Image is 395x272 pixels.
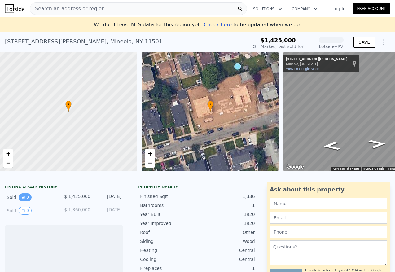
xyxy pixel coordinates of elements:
span: $ 1,360,000 [64,207,90,212]
div: Sold [7,207,59,215]
div: Central [197,256,255,262]
a: Log In [325,6,353,12]
input: Email [270,212,387,224]
div: Year Built [140,211,197,217]
img: Lotside [5,4,24,13]
div: We don't have MLS data for this region yet. [94,21,301,29]
span: + [6,150,10,157]
div: Roof [140,229,197,235]
div: Sold [7,193,59,201]
span: + [148,150,152,157]
div: Heating [140,247,197,253]
span: Search an address or region [30,5,105,12]
div: [STREET_ADDRESS][PERSON_NAME] [286,57,347,62]
div: Ask about this property [270,185,387,194]
span: $1,425,000 [261,37,296,43]
div: Finished Sqft [140,193,197,200]
div: 1 [197,265,255,271]
span: © 2025 Google [363,167,384,170]
div: Property details [138,185,257,190]
div: Other [197,229,255,235]
a: View on Google Maps [286,67,319,71]
div: 1920 [197,211,255,217]
div: [DATE] [95,193,122,201]
button: Keyboard shortcuts [333,167,359,171]
button: Company [287,3,323,15]
path: Go East, Jerome Ave [361,138,394,151]
a: Zoom in [3,149,13,158]
img: Google [285,163,305,171]
div: Bathrooms [140,202,197,208]
button: Show Options [378,36,390,48]
button: SAVE [353,37,375,48]
button: View historical data [19,193,32,201]
button: Solutions [248,3,287,15]
div: 1,336 [197,193,255,200]
div: • [207,101,213,112]
div: Wood [197,238,255,244]
input: Name [270,198,387,209]
button: View historical data [19,207,32,215]
div: Off Market, last sold for [253,43,304,50]
div: [DATE] [95,207,122,215]
a: Zoom out [3,158,13,168]
span: − [6,159,10,167]
div: Lotside ARV [319,43,344,50]
div: 1 [197,202,255,208]
div: Fireplaces [140,265,197,271]
a: Zoom in [145,149,155,158]
div: Central [197,247,255,253]
a: Show location on map [352,60,357,67]
div: Siding [140,238,197,244]
div: to be updated when we do. [204,21,301,29]
div: Cooling [140,256,197,262]
a: Zoom out [145,158,155,168]
span: − [148,159,152,167]
a: Free Account [353,3,390,14]
span: $ 1,425,000 [64,194,90,199]
span: Check here [204,22,232,28]
div: Mineola, [US_STATE] [286,62,347,66]
div: LISTING & SALE HISTORY [5,185,123,191]
path: Go West, Jerome Ave [315,139,348,152]
span: • [65,102,72,107]
div: • [65,101,72,112]
span: • [207,102,213,107]
a: Open this area in Google Maps (opens a new window) [285,163,305,171]
input: Phone [270,226,387,238]
div: 1920 [197,220,255,226]
div: Year Improved [140,220,197,226]
div: [STREET_ADDRESS][PERSON_NAME] , Mineola , NY 11501 [5,37,162,46]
